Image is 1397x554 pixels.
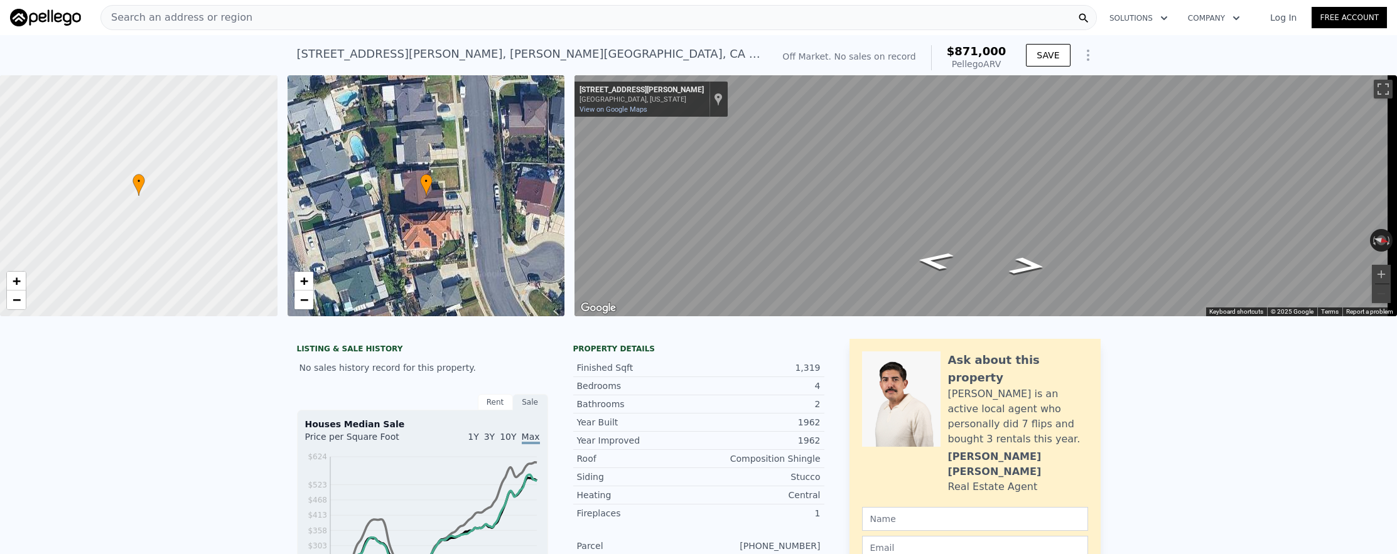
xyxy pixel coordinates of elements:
div: Pellego ARV [947,58,1006,70]
tspan: $468 [308,496,327,504]
div: [GEOGRAPHIC_DATA], [US_STATE] [580,95,704,104]
div: • [132,174,145,196]
button: Show Options [1076,43,1101,68]
button: Reset the view [1369,233,1393,248]
div: Property details [573,344,824,354]
input: Name [862,507,1088,531]
div: [PHONE_NUMBER] [699,540,821,552]
a: Zoom out [7,290,26,309]
button: Company [1178,7,1250,29]
a: Log In [1255,11,1312,24]
div: [STREET_ADDRESS][PERSON_NAME] [580,85,704,95]
tspan: $303 [308,541,327,550]
button: Rotate clockwise [1386,229,1393,252]
tspan: $358 [308,526,327,535]
div: Central [699,489,821,501]
div: Finished Sqft [577,361,699,374]
a: Terms (opens in new tab) [1321,308,1339,315]
div: Street View [574,75,1397,316]
div: Ask about this property [948,351,1088,386]
a: Zoom in [294,272,313,290]
span: 1Y [468,432,478,442]
img: Pellego [10,9,81,26]
div: Stucco [699,471,821,483]
div: [PERSON_NAME] is an active local agent who personally did 7 flips and bought 3 rentals this year. [948,386,1088,447]
span: • [132,176,145,187]
button: Solutions [1099,7,1178,29]
button: Rotate counterclockwise [1370,229,1377,252]
div: Composition Shingle [699,452,821,465]
button: Zoom out [1372,284,1391,303]
div: Siding [577,471,699,483]
a: Free Account [1312,7,1387,28]
div: 1 [699,507,821,519]
span: + [299,273,308,289]
div: [STREET_ADDRESS][PERSON_NAME] , [PERSON_NAME][GEOGRAPHIC_DATA] , CA 91748 [297,45,763,63]
div: Bathrooms [577,398,699,410]
a: Report a problem [1346,308,1393,315]
span: $871,000 [947,45,1006,58]
span: − [13,292,21,307]
tspan: $413 [308,511,327,519]
div: Real Estate Agent [948,479,1038,494]
div: Fireplaces [577,507,699,519]
button: Toggle fullscreen view [1374,80,1393,99]
a: Zoom out [294,290,313,309]
a: Open this area in Google Maps (opens a new window) [578,300,619,316]
a: View on Google Maps [580,105,647,114]
span: Search an address or region [101,10,252,25]
button: Keyboard shortcuts [1209,307,1263,316]
span: Max [522,432,540,444]
a: Zoom in [7,272,26,290]
div: LISTING & SALE HISTORY [297,344,548,356]
div: • [420,174,433,196]
tspan: $523 [308,481,327,489]
img: Google [578,300,619,316]
div: No sales history record for this property. [297,356,548,379]
div: 1,319 [699,361,821,374]
div: Year Improved [577,434,699,447]
a: Show location on map [714,92,723,106]
div: 4 [699,380,821,392]
path: Go North, Bolanos Ave [993,253,1062,279]
div: Rent [478,394,513,410]
div: Bedrooms [577,380,699,392]
span: 3Y [484,432,495,442]
div: Off Market. No sales on record [782,50,915,63]
div: 1962 [699,416,821,429]
div: [PERSON_NAME] [PERSON_NAME] [948,449,1088,479]
button: SAVE [1026,44,1070,67]
div: Heating [577,489,699,501]
div: Sale [513,394,548,410]
span: © 2025 Google [1271,308,1313,315]
button: Zoom in [1372,265,1391,284]
div: Parcel [577,540,699,552]
div: 1962 [699,434,821,447]
div: Houses Median Sale [305,418,540,430]
div: Map [574,75,1397,316]
div: Year Built [577,416,699,429]
span: + [13,273,21,289]
span: − [299,292,308,307]
div: Roof [577,452,699,465]
span: 10Y [500,432,516,442]
div: Price per Square Foot [305,430,423,450]
span: • [420,176,433,187]
path: Go South, Bolanos Ave [900,247,969,274]
tspan: $624 [308,452,327,461]
div: 2 [699,398,821,410]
